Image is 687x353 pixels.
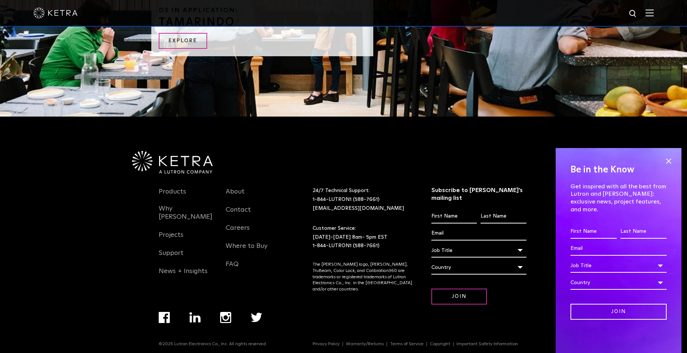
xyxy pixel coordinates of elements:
img: ketra-logo-2019-white [33,7,78,19]
p: ©2025 Lutron Electronics Co., Inc. All rights reserved. [159,342,267,347]
a: Copyright [427,342,454,346]
a: FAQ [226,260,239,277]
a: Support [159,249,183,266]
div: Job Title [431,243,526,258]
h4: Be in the Know [570,163,667,177]
a: Projects [159,231,183,248]
div: Navigation Menu [159,186,215,284]
img: Ketra-aLutronCo_White_RGB [132,151,213,174]
a: Where to Buy [226,242,267,259]
div: Job Title [570,259,667,273]
a: Why [PERSON_NAME] [159,205,215,230]
a: Contact [226,206,251,223]
a: News + Insights [159,267,208,284]
a: Careers [226,224,250,241]
input: First Name [431,209,477,223]
img: Hamburger%20Nav.svg [646,9,654,16]
a: Privacy Policy [310,342,343,346]
div: Navigation Menu [226,186,282,277]
img: facebook [159,312,170,323]
div: Navigation Menu [313,342,528,347]
a: 1-844-LUTRON1 (588-7661) [313,197,380,202]
input: First Name [570,225,617,239]
input: Last Name [620,225,667,239]
input: Join [570,304,667,320]
input: Email [431,226,526,241]
img: linkedin [189,312,201,323]
input: Email [570,242,667,256]
a: Products [159,188,186,205]
a: Terms of Service [387,342,427,346]
a: Important Safety Information [454,342,521,346]
img: instagram [220,312,231,323]
input: Last Name [481,209,526,223]
div: Country [431,260,526,275]
a: [EMAIL_ADDRESS][DOMAIN_NAME] [313,206,404,211]
input: Join [431,289,487,305]
p: Get inspired with all the best from Lutron and [PERSON_NAME]: exclusive news, project features, a... [570,183,667,214]
a: Explore [159,33,207,49]
a: About [226,188,245,205]
p: 24/7 Technical Support: [313,186,413,213]
div: Navigation Menu [159,312,282,342]
p: The [PERSON_NAME] logo, [PERSON_NAME], TruBeam, Color Lock, and Calibration360 are trademarks or ... [313,262,413,293]
h3: Subscribe to [PERSON_NAME]’s mailing list [431,186,526,202]
p: Customer Service: [DATE]-[DATE] 8am- 5pm EST [313,224,413,251]
img: search icon [629,9,638,19]
img: twitter [251,313,262,322]
a: Warranty/Returns [343,342,387,346]
a: 1-844-LUTRON1 (588-7661) [313,243,380,248]
div: Country [570,276,667,290]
